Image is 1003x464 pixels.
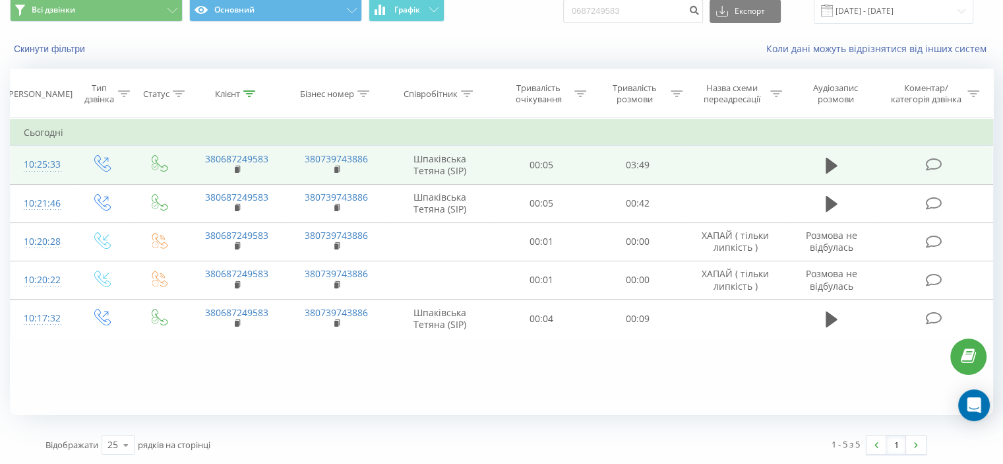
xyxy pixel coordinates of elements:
[494,146,590,184] td: 00:05
[506,83,572,105] div: Тривалість очікування
[205,191,268,203] a: 380687249583
[205,229,268,242] a: 380687249583
[394,5,420,15] span: Графік
[494,222,590,261] td: 00:01
[958,389,990,421] div: Open Intercom Messenger
[494,300,590,338] td: 00:04
[698,83,767,105] div: Назва схеми переадресації
[886,436,906,454] a: 1
[806,267,857,292] span: Розмова не відбулась
[305,306,368,319] a: 380739743886
[205,306,268,319] a: 380687249583
[215,88,240,100] div: Клієнт
[305,152,368,165] a: 380739743886
[797,83,874,105] div: Аудіозапис розмови
[590,222,685,261] td: 00:00
[83,83,114,105] div: Тип дзвінка
[887,83,964,105] div: Коментар/категорія дзвінка
[305,229,368,242] a: 380739743886
[24,152,59,178] div: 10:25:33
[305,191,368,203] a: 380739743886
[107,438,118,451] div: 25
[32,5,75,15] span: Всі дзвінки
[205,267,268,280] a: 380687249583
[305,267,368,280] a: 380739743886
[404,88,458,100] div: Співробітник
[386,184,494,222] td: Шпаківська Тетяна (SIP)
[24,229,59,255] div: 10:20:28
[205,152,268,165] a: 380687249583
[494,261,590,299] td: 00:01
[601,83,667,105] div: Тривалість розмови
[590,261,685,299] td: 00:00
[766,42,993,55] a: Коли дані можуть відрізнятися вiд інших систем
[24,267,59,293] div: 10:20:22
[386,146,494,184] td: Шпаківська Тетяна (SIP)
[832,438,860,451] div: 1 - 5 з 5
[386,300,494,338] td: Шпаківська Тетяна (SIP)
[24,191,59,216] div: 10:21:46
[806,229,857,253] span: Розмова не відбулась
[143,88,169,100] div: Статус
[685,261,785,299] td: ХАПАЙ ( тільки липкість )
[24,306,59,331] div: 10:17:32
[494,184,590,222] td: 00:05
[590,146,685,184] td: 03:49
[10,43,92,55] button: Скинути фільтри
[685,222,785,261] td: ХАПАЙ ( тільки липкість )
[300,88,354,100] div: Бізнес номер
[46,439,98,451] span: Відображати
[6,88,73,100] div: [PERSON_NAME]
[138,439,210,451] span: рядків на сторінці
[590,184,685,222] td: 00:42
[11,119,993,146] td: Сьогодні
[590,300,685,338] td: 00:09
